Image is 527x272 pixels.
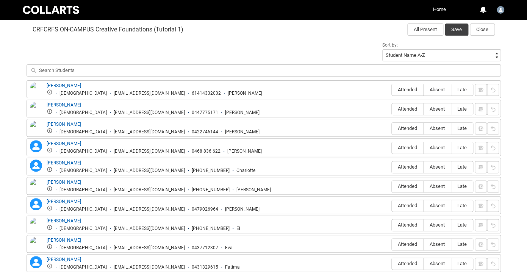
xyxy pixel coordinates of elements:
[30,217,42,234] img: Ellen Jenkin
[451,145,473,150] span: Late
[497,6,504,14] img: Mark.Egan
[470,23,495,36] button: Close
[392,222,423,228] span: Attended
[451,106,473,112] span: Late
[445,23,468,36] button: Save
[192,226,230,231] div: [PHONE_NUMBER]
[192,206,218,212] div: 0479026964
[392,164,423,170] span: Attended
[114,168,185,174] div: [EMAIL_ADDRESS][DOMAIN_NAME]
[487,258,499,270] button: Reset
[451,203,473,208] span: Late
[30,159,42,172] lightning-icon: Charlotte Bradstreet
[192,91,221,96] div: 61414332002
[192,110,218,116] div: 0447775171
[236,168,255,174] div: Charlotte
[47,122,81,127] a: [PERSON_NAME]
[424,106,451,112] span: Absent
[47,83,81,88] a: [PERSON_NAME]
[225,245,233,251] div: Eva
[59,91,107,96] div: [DEMOGRAPHIC_DATA]
[30,140,42,152] lightning-icon: Charlie Shannon
[192,187,230,193] div: [PHONE_NUMBER]
[451,87,473,92] span: Late
[225,129,260,135] div: [PERSON_NAME]
[392,261,423,266] span: Attended
[487,122,499,134] button: Reset
[424,125,451,131] span: Absent
[114,91,185,96] div: [EMAIL_ADDRESS][DOMAIN_NAME]
[47,160,81,166] a: [PERSON_NAME]
[30,198,42,210] lightning-icon: Daniel Johnson
[30,237,42,253] img: Eva Costello
[59,168,107,174] div: [DEMOGRAPHIC_DATA]
[424,261,451,266] span: Absent
[424,145,451,150] span: Absent
[487,238,499,250] button: Reset
[228,91,262,96] div: [PERSON_NAME]
[424,203,451,208] span: Absent
[59,206,107,212] div: [DEMOGRAPHIC_DATA]
[30,179,42,201] img: Cynthia-Lynn Zawwin
[424,164,451,170] span: Absent
[424,87,451,92] span: Absent
[114,110,185,116] div: [EMAIL_ADDRESS][DOMAIN_NAME]
[114,149,185,154] div: [EMAIL_ADDRESS][DOMAIN_NAME]
[30,256,42,268] lightning-icon: Fatoumata Diallo
[59,149,107,154] div: [DEMOGRAPHIC_DATA]
[424,183,451,189] span: Absent
[59,187,107,193] div: [DEMOGRAPHIC_DATA]
[225,206,260,212] div: [PERSON_NAME]
[47,218,81,224] a: [PERSON_NAME]
[392,125,423,131] span: Attended
[236,226,240,231] div: El
[407,23,443,36] button: All Present
[382,42,398,48] span: Sort by:
[487,219,499,231] button: Reset
[30,102,42,118] img: Bridget Hoskin
[495,3,506,15] button: User Profile Mark.Egan
[451,222,473,228] span: Late
[424,241,451,247] span: Absent
[487,200,499,212] button: Reset
[424,222,451,228] span: Absent
[114,206,185,212] div: [EMAIL_ADDRESS][DOMAIN_NAME]
[487,161,499,173] button: Reset
[487,103,499,115] button: Reset
[33,26,183,33] span: CRFCRFS ON-CAMPUS Creative Foundations (Tutorial 1)
[47,199,81,204] a: [PERSON_NAME]
[47,102,81,108] a: [PERSON_NAME]
[451,183,473,189] span: Late
[192,149,220,154] div: 0468 836 622
[47,141,81,146] a: [PERSON_NAME]
[487,84,499,96] button: Reset
[392,241,423,247] span: Attended
[392,106,423,112] span: Attended
[47,257,81,262] a: [PERSON_NAME]
[47,180,81,185] a: [PERSON_NAME]
[59,245,107,251] div: [DEMOGRAPHIC_DATA]
[236,187,271,193] div: [PERSON_NAME]
[192,129,218,135] div: 0422746144
[114,187,185,193] div: [EMAIL_ADDRESS][DOMAIN_NAME]
[114,129,185,135] div: [EMAIL_ADDRESS][DOMAIN_NAME]
[487,180,499,192] button: Reset
[27,64,501,77] input: Search Students
[451,261,473,266] span: Late
[225,110,260,116] div: [PERSON_NAME]
[30,121,42,138] img: Cailin Klumpp
[225,264,240,270] div: Fatima
[47,238,81,243] a: [PERSON_NAME]
[392,87,423,92] span: Attended
[392,145,423,150] span: Attended
[451,164,473,170] span: Late
[59,264,107,270] div: [DEMOGRAPHIC_DATA]
[192,168,230,174] div: [PHONE_NUMBER]
[227,149,262,154] div: [PERSON_NAME]
[59,110,107,116] div: [DEMOGRAPHIC_DATA]
[192,264,218,270] div: 0431329615
[30,82,42,99] img: Alexander Kalotihos
[487,142,499,154] button: Reset
[431,4,448,15] a: Home
[59,129,107,135] div: [DEMOGRAPHIC_DATA]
